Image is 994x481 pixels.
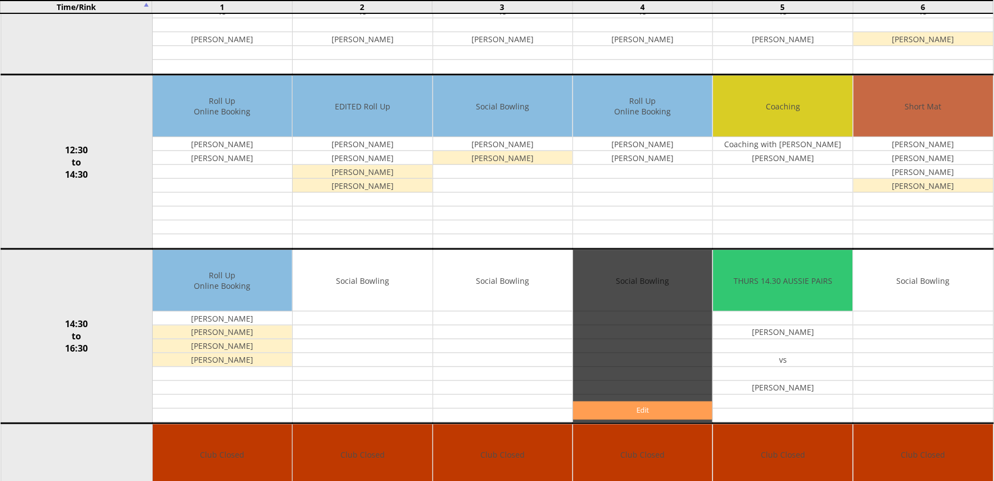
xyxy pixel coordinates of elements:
td: 5 [713,1,854,13]
td: Short Mat [854,76,993,137]
td: Roll Up Online Booking [573,76,712,137]
td: [PERSON_NAME] [573,32,712,46]
td: [PERSON_NAME] [713,381,852,395]
td: Coaching with [PERSON_NAME] [713,137,852,151]
td: 14:30 to 16:30 [1,249,152,424]
td: Time/Rink [1,1,152,13]
td: 3 [433,1,573,13]
a: Edit [573,402,712,420]
td: [PERSON_NAME] [293,165,432,179]
td: vs [713,353,852,367]
td: [PERSON_NAME] [293,32,432,46]
td: [PERSON_NAME] [293,137,432,151]
td: 2 [292,1,433,13]
td: Roll Up Online Booking [153,250,292,312]
td: [PERSON_NAME] [153,151,292,165]
td: Coaching [713,76,852,137]
td: [PERSON_NAME] [713,32,852,46]
td: 6 [853,1,993,13]
td: [PERSON_NAME] [293,151,432,165]
td: Social Bowling [854,250,993,312]
td: [PERSON_NAME] [433,32,573,46]
td: [PERSON_NAME] [573,151,712,165]
td: [PERSON_NAME] [854,151,993,165]
td: [PERSON_NAME] [573,137,712,151]
td: [PERSON_NAME] [153,312,292,325]
td: [PERSON_NAME] [293,179,432,193]
td: THURS 14.30 AUSSIE PAIRS [713,250,852,312]
td: [PERSON_NAME] [153,339,292,353]
td: [PERSON_NAME] [153,32,292,46]
td: [PERSON_NAME] [153,353,292,367]
td: [PERSON_NAME] [433,137,573,151]
td: [PERSON_NAME] [854,165,993,179]
td: [PERSON_NAME] [713,325,852,339]
td: 1 [152,1,292,13]
td: [PERSON_NAME] [153,325,292,339]
td: Social Bowling [433,250,573,312]
td: [PERSON_NAME] [713,151,852,165]
td: [PERSON_NAME] [854,32,993,46]
td: 4 [573,1,713,13]
td: 12:30 to 14:30 [1,75,152,249]
td: [PERSON_NAME] [153,137,292,151]
td: [PERSON_NAME] [854,179,993,193]
td: Social Bowling [293,250,432,312]
td: [PERSON_NAME] [433,151,573,165]
td: Social Bowling [433,76,573,137]
td: Roll Up Online Booking [153,76,292,137]
td: [PERSON_NAME] [854,137,993,151]
td: EDITED Roll Up [293,76,432,137]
